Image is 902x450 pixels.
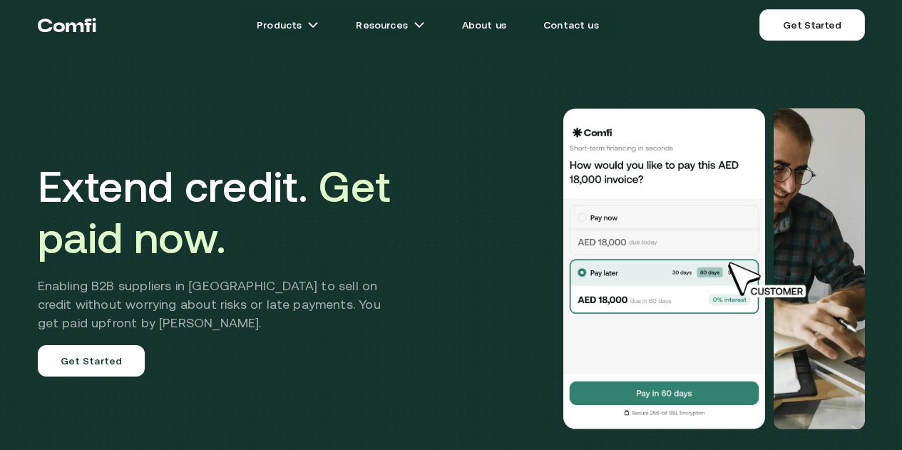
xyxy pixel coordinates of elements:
[717,260,821,300] img: cursor
[307,19,319,31] img: arrow icons
[38,161,402,264] h1: Extend credit.
[445,11,523,39] a: About us
[240,11,336,39] a: Productsarrow icons
[38,345,145,377] a: Get Started
[38,277,402,332] h2: Enabling B2B suppliers in [GEOGRAPHIC_DATA] to sell on credit without worrying about risks or lat...
[414,19,425,31] img: arrow icons
[339,11,441,39] a: Resourcesarrow icons
[759,9,864,41] a: Get Started
[774,108,865,429] img: Would you like to pay this AED 18,000.00 invoice?
[561,108,768,429] img: Would you like to pay this AED 18,000.00 invoice?
[526,11,616,39] a: Contact us
[38,4,96,46] a: Return to the top of the Comfi home page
